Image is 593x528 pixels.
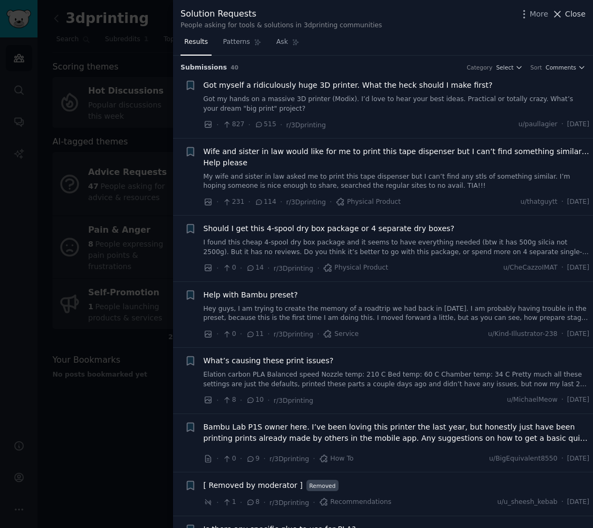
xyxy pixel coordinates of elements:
span: · [313,497,315,508]
span: Physical Product [323,263,388,273]
span: · [561,263,564,273]
span: Service [323,330,358,339]
a: Ask [273,34,303,56]
span: u/BigEquivalent8550 [489,454,558,464]
span: [DATE] [567,263,589,273]
span: Recommendations [319,498,392,507]
span: · [248,196,250,208]
span: · [561,197,564,207]
span: 515 [254,120,276,129]
div: People asking for tools & solutions in 3dprinting communities [181,21,382,30]
a: My wife and sister in law asked me to print this tape dispenser but I can’t find any stls of some... [204,172,590,191]
a: Should I get this 4-spool dry box package or 4 separate dry boxes? [204,223,455,234]
span: · [264,497,266,508]
a: Got my hands on a massive 3D printer (Modix). I’d love to hear your best ideas. Practical or tota... [204,95,590,113]
span: [DATE] [567,395,589,405]
a: Patterns [219,34,265,56]
span: u/CheCazzoIMAT [503,263,557,273]
a: I found this cheap 4-spool dry box package and it seems to have everything needed (btw it has 500... [204,238,590,257]
span: · [267,328,269,340]
span: r/3Dprinting [269,455,309,463]
span: u/thatguytt [520,197,557,207]
span: Got myself a ridiculously huge 3D printer. What the heck should I make first? [204,80,493,91]
span: · [313,453,315,464]
a: [ Removed by moderator ] [204,480,303,491]
span: How To [319,454,354,464]
span: r/3Dprinting [274,265,313,272]
span: · [216,453,219,464]
a: Help with Bambu preset? [204,289,298,301]
span: · [240,395,242,406]
span: · [267,263,269,274]
span: · [317,328,319,340]
span: · [561,120,564,129]
div: Solution Requests [181,7,382,21]
span: Removed [306,480,339,491]
span: 10 [246,395,264,405]
span: · [267,395,269,406]
span: 1 [222,498,236,507]
span: u/MichaelMeow [507,395,557,405]
span: [DATE] [567,498,589,507]
span: Comments [546,64,576,71]
button: Comments [546,64,586,71]
span: [DATE] [567,197,589,207]
span: Patterns [223,37,250,47]
span: · [216,119,219,131]
span: · [561,454,564,464]
span: · [248,119,250,131]
a: Elation carbon PLA Balanced speed Nozzle temp: 210 C Bed temp: 60 C Chamber temp: 34 C Pretty muc... [204,370,590,389]
span: [DATE] [567,120,589,129]
span: 40 [231,64,239,71]
span: · [280,119,282,131]
span: · [216,497,219,508]
a: What’s causing these print issues? [204,355,334,366]
span: 8 [222,395,236,405]
span: 114 [254,197,276,207]
span: · [240,497,242,508]
span: · [240,328,242,340]
span: u/u_sheesh_kebab [497,498,558,507]
a: Bambu Lab P1S owner here. I’ve been loving this printer the last year, but honestly just have bee... [204,422,590,444]
span: 0 [222,263,236,273]
span: · [561,395,564,405]
span: 0 [222,330,236,339]
a: Hey guys, I am trying to create the memory of a roadtrip we had back in [DATE]. I am probably hav... [204,304,590,323]
span: · [216,328,219,340]
div: Sort [530,64,542,71]
span: · [240,263,242,274]
div: Category [467,64,492,71]
span: Select [496,64,513,71]
span: · [216,196,219,208]
span: 827 [222,120,244,129]
span: · [264,453,266,464]
span: · [280,196,282,208]
span: · [561,330,564,339]
span: · [216,263,219,274]
a: Results [181,34,212,56]
span: u/paullagier [519,120,558,129]
a: Wife and sister in law would like for me to print this tape dispenser but I can’t find something ... [204,146,590,169]
button: Select [496,64,523,71]
span: u/Kind-Illustrator-238 [488,330,558,339]
button: More [519,9,549,20]
span: · [329,196,332,208]
span: 231 [222,197,244,207]
span: r/3Dprinting [274,331,313,338]
span: Physical Product [336,197,401,207]
span: r/3Dprinting [269,499,309,507]
span: 14 [246,263,264,273]
span: · [216,395,219,406]
span: More [530,9,549,20]
span: [DATE] [567,330,589,339]
span: Close [565,9,586,20]
span: Results [184,37,208,47]
span: r/3Dprinting [286,121,326,129]
span: 11 [246,330,264,339]
span: 9 [246,454,259,464]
